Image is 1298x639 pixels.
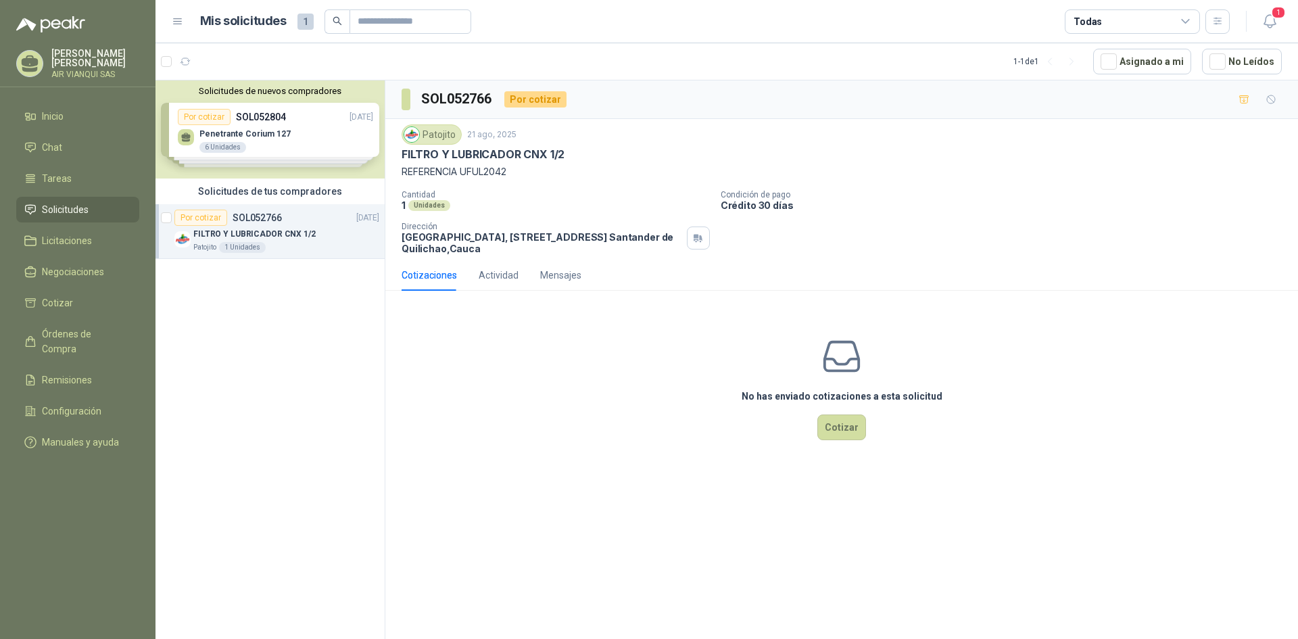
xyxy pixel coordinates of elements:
a: Solicitudes [16,197,139,222]
span: Manuales y ayuda [42,435,119,450]
button: 1 [1257,9,1282,34]
span: Cotizar [42,295,73,310]
a: Licitaciones [16,228,139,254]
div: Cotizaciones [402,268,457,283]
span: Chat [42,140,62,155]
p: FILTRO Y LUBRICADOR CNX 1/2 [402,147,564,162]
a: Cotizar [16,290,139,316]
a: Remisiones [16,367,139,393]
span: Licitaciones [42,233,92,248]
div: Por cotizar [504,91,567,108]
div: Todas [1074,14,1102,29]
span: 1 [297,14,314,30]
div: Solicitudes de nuevos compradoresPor cotizarSOL052804[DATE] Penetrante Corium 1276 UnidadesPor co... [155,80,385,179]
p: REFERENCIA UFUL2042 [402,164,1282,179]
h3: No has enviado cotizaciones a esta solicitud [742,389,942,404]
p: Dirección [402,222,681,231]
span: Tareas [42,171,72,186]
img: Company Logo [174,231,191,247]
h3: SOL052766 [421,89,494,110]
div: Actividad [479,268,519,283]
p: Cantidad [402,190,710,199]
div: Por cotizar [174,210,227,226]
a: Configuración [16,398,139,424]
a: Órdenes de Compra [16,321,139,362]
span: Órdenes de Compra [42,327,126,356]
p: 1 [402,199,406,211]
button: No Leídos [1202,49,1282,74]
p: AIR VIANQUI SAS [51,70,139,78]
span: Negociaciones [42,264,104,279]
button: Asignado a mi [1093,49,1191,74]
p: 21 ago, 2025 [467,128,516,141]
div: Solicitudes de tus compradores [155,179,385,204]
img: Company Logo [404,127,419,142]
div: Unidades [408,200,450,211]
p: [GEOGRAPHIC_DATA], [STREET_ADDRESS] Santander de Quilichao , Cauca [402,231,681,254]
img: Logo peakr [16,16,85,32]
a: Chat [16,135,139,160]
p: [DATE] [356,212,379,224]
span: search [333,16,342,26]
span: Configuración [42,404,101,419]
p: SOL052766 [233,213,282,222]
a: Negociaciones [16,259,139,285]
a: Tareas [16,166,139,191]
span: Remisiones [42,373,92,387]
span: Solicitudes [42,202,89,217]
div: 1 Unidades [219,242,266,253]
p: Crédito 30 días [721,199,1293,211]
p: [PERSON_NAME] [PERSON_NAME] [51,49,139,68]
button: Cotizar [817,415,866,440]
div: Mensajes [540,268,581,283]
p: Patojito [193,242,216,253]
a: Por cotizarSOL052766[DATE] Company LogoFILTRO Y LUBRICADOR CNX 1/2Patojito1 Unidades [155,204,385,259]
div: Patojito [402,124,462,145]
h1: Mis solicitudes [200,11,287,31]
span: 1 [1271,6,1286,19]
p: Condición de pago [721,190,1293,199]
a: Manuales y ayuda [16,429,139,455]
span: Inicio [42,109,64,124]
div: 1 - 1 de 1 [1013,51,1082,72]
button: Solicitudes de nuevos compradores [161,86,379,96]
p: FILTRO Y LUBRICADOR CNX 1/2 [193,228,316,241]
a: Inicio [16,103,139,129]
